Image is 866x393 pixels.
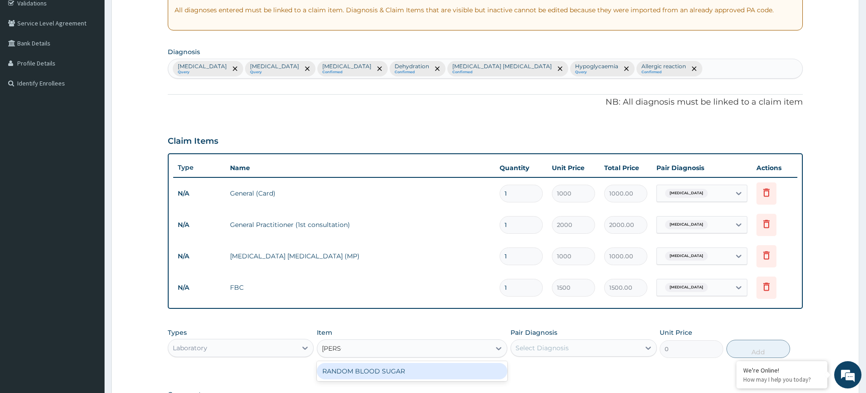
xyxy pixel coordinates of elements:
[178,70,227,75] small: Query
[168,136,218,146] h3: Claim Items
[173,343,207,353] div: Laboratory
[452,63,552,70] p: [MEDICAL_DATA] [MEDICAL_DATA]
[452,70,552,75] small: Confirmed
[743,376,821,383] p: How may I help you today?
[641,70,686,75] small: Confirmed
[231,65,239,73] span: remove selection option
[173,248,225,265] td: N/A
[516,343,569,353] div: Select Diagnosis
[752,159,797,177] th: Actions
[652,159,752,177] th: Pair Diagnosis
[303,65,311,73] span: remove selection option
[178,63,227,70] p: [MEDICAL_DATA]
[395,70,429,75] small: Confirmed
[47,51,153,63] div: Chat with us now
[665,220,708,229] span: [MEDICAL_DATA]
[743,366,821,374] div: We're Online!
[250,63,299,70] p: [MEDICAL_DATA]
[225,278,495,297] td: FBC
[317,363,507,379] div: RANDOM BLOOD SUGAR
[17,45,37,68] img: d_794563401_company_1708531726252_794563401
[600,159,652,177] th: Total Price
[665,283,708,292] span: [MEDICAL_DATA]
[175,5,796,15] p: All diagnoses entered must be linked to a claim item. Diagnosis & Claim Items that are visible bu...
[317,328,332,337] label: Item
[495,159,547,177] th: Quantity
[225,159,495,177] th: Name
[173,159,225,176] th: Type
[641,63,686,70] p: Allergic reaction
[250,70,299,75] small: Query
[168,47,200,56] label: Diagnosis
[395,63,429,70] p: Dehydration
[556,65,564,73] span: remove selection option
[322,63,371,70] p: [MEDICAL_DATA]
[225,216,495,234] td: General Practitioner (1st consultation)
[665,189,708,198] span: [MEDICAL_DATA]
[547,159,600,177] th: Unit Price
[5,248,173,280] textarea: Type your message and hit 'Enter'
[149,5,171,26] div: Minimize live chat window
[173,217,225,233] td: N/A
[622,65,631,73] span: remove selection option
[225,184,495,202] td: General (Card)
[433,65,441,73] span: remove selection option
[53,115,125,207] span: We're online!
[726,340,790,358] button: Add
[665,252,708,261] span: [MEDICAL_DATA]
[375,65,384,73] span: remove selection option
[322,70,371,75] small: Confirmed
[660,328,692,337] label: Unit Price
[168,329,187,337] label: Types
[225,247,495,265] td: [MEDICAL_DATA] [MEDICAL_DATA] (MP)
[168,96,803,108] p: NB: All diagnosis must be linked to a claim item
[575,63,618,70] p: Hypoglycaemia
[173,279,225,296] td: N/A
[690,65,698,73] span: remove selection option
[575,70,618,75] small: Query
[511,328,557,337] label: Pair Diagnosis
[173,185,225,202] td: N/A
